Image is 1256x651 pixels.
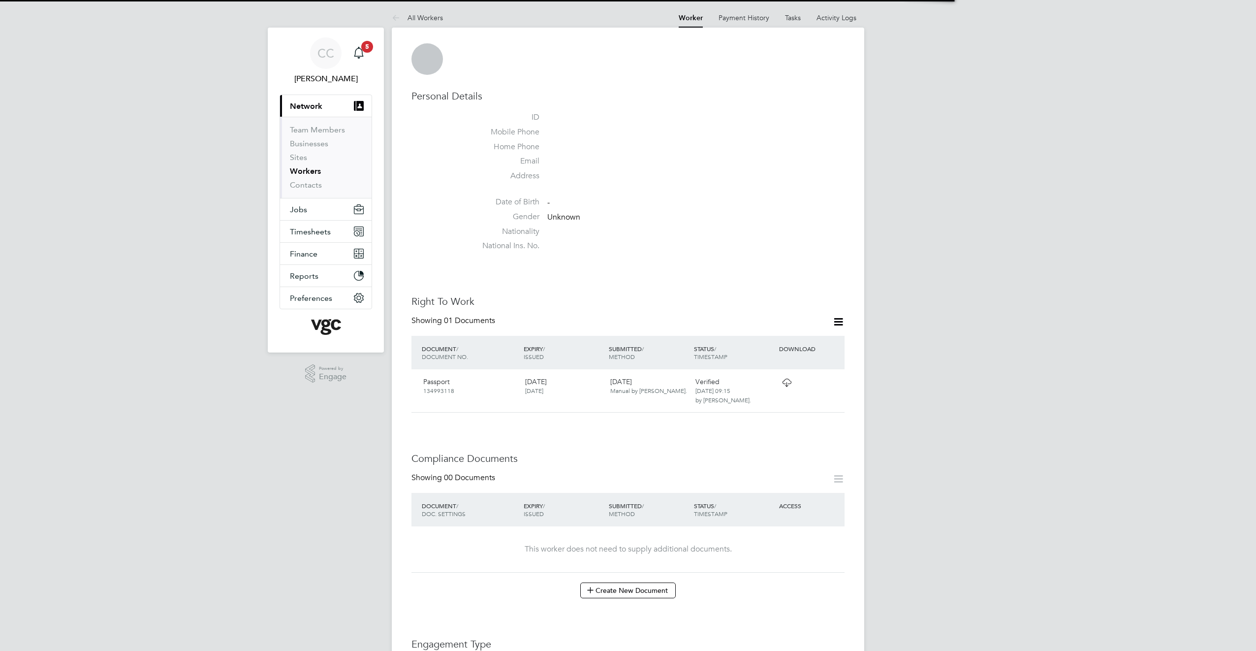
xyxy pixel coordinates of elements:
h3: Engagement Type [411,638,845,651]
a: All Workers [392,13,443,22]
label: Nationality [471,227,539,237]
label: Address [471,171,539,181]
span: / [642,502,644,510]
span: Unknown [547,212,580,222]
div: DOWNLOAD [777,340,845,358]
div: [DATE] [521,373,606,399]
div: DOCUMENT [419,340,521,365]
span: METHOD [609,353,635,360]
a: Workers [290,166,321,176]
span: Verified [695,377,720,386]
button: Jobs [280,198,372,220]
h3: Compliance Documents [411,452,845,465]
label: ID [471,112,539,123]
div: [DATE] [606,373,691,399]
div: STATUS [691,497,777,522]
label: Home Phone [471,142,539,152]
button: Timesheets [280,221,372,242]
button: Reports [280,265,372,287]
img: vgcgroup-logo-retina.png [311,319,341,335]
div: ACCESS [777,497,845,515]
label: Date of Birth [471,197,539,207]
span: Connor Campbell [280,73,372,85]
span: / [456,502,458,510]
div: Passport [419,373,521,399]
a: 5 [349,37,369,69]
span: TIMESTAMP [694,353,727,360]
div: This worker does not need to supply additional documents. [421,544,835,554]
span: Finance [290,249,317,259]
a: Team Members [290,125,345,134]
a: Businesses [290,139,328,148]
div: EXPIRY [521,340,606,365]
span: TIMESTAMP [694,510,727,518]
span: / [543,502,545,510]
span: Engage [319,373,346,381]
span: 01 Documents [444,316,495,325]
button: Finance [280,243,372,264]
span: Jobs [290,205,307,214]
span: Timesheets [290,227,331,236]
span: / [642,345,644,353]
div: SUBMITTED [606,497,691,522]
h3: Personal Details [411,90,845,102]
a: Go to home page [280,319,372,335]
a: Powered byEngage [305,364,347,383]
a: Contacts [290,180,322,190]
div: SUBMITTED [606,340,691,365]
nav: Main navigation [268,28,384,353]
span: DOCUMENT NO. [422,353,468,360]
span: Powered by [319,364,346,373]
span: Manual by [PERSON_NAME]. [610,387,687,394]
a: Activity Logs [816,13,856,22]
span: / [714,345,716,353]
span: DOC. SETTINGS [422,510,466,518]
button: Network [280,95,372,117]
span: Preferences [290,293,332,303]
a: Worker [679,14,703,22]
div: Showing [411,316,497,326]
button: Preferences [280,287,372,309]
span: / [456,345,458,353]
span: 134993118 [423,387,454,394]
span: Network [290,101,322,111]
span: - [547,197,550,207]
a: Sites [290,153,307,162]
span: CC [317,47,334,60]
div: Showing [411,473,497,483]
span: [DATE] [525,387,543,394]
span: 5 [361,41,373,53]
label: National Ins. No. [471,241,539,251]
h3: Right To Work [411,295,845,308]
div: STATUS [691,340,777,365]
button: Create New Document [580,583,676,598]
div: DOCUMENT [419,497,521,522]
span: ISSUED [524,510,544,518]
a: CC[PERSON_NAME] [280,37,372,85]
span: [DATE] 09:15 [695,387,730,394]
label: Gender [471,212,539,222]
label: Mobile Phone [471,127,539,137]
div: EXPIRY [521,497,606,522]
span: / [543,345,545,353]
span: 00 Documents [444,473,495,483]
label: Email [471,156,539,166]
span: by [PERSON_NAME]. [695,396,751,404]
span: Reports [290,271,318,281]
span: / [714,502,716,510]
span: METHOD [609,510,635,518]
a: Payment History [719,13,769,22]
span: ISSUED [524,353,544,360]
div: Network [280,117,372,198]
a: Tasks [785,13,801,22]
